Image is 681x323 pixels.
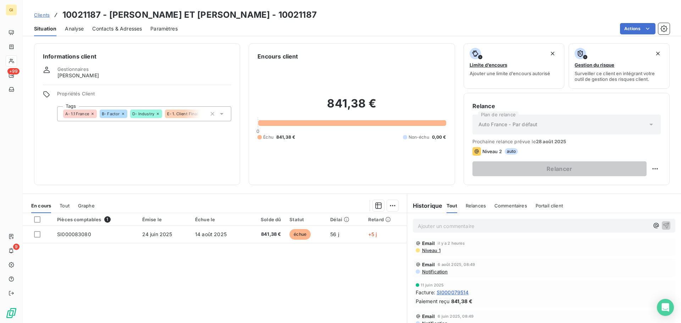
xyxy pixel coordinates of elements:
h2: 841,38 € [258,96,446,118]
span: Paramètres [150,25,178,32]
span: 28 août 2025 [536,139,566,144]
div: GI [6,4,17,16]
span: Gestionnaires [57,66,89,72]
span: Commentaires [494,203,527,208]
span: B- Factor [102,112,120,116]
span: Facture : [416,289,435,296]
span: 56 j [330,231,339,237]
span: 9 [13,244,20,250]
span: Surveiller ce client en intégrant votre outil de gestion des risques client. [575,71,664,82]
div: Émise le [142,217,187,222]
span: E- 1. Client Final [167,112,198,116]
div: Solde dû [250,217,281,222]
div: Échue le [195,217,242,222]
div: Pièces comptables [57,216,134,223]
span: Non-échu [409,134,429,140]
span: 841,38 € [250,231,281,238]
span: 6 août 2025, 08:49 [438,262,475,267]
span: 14 août 2025 [195,231,227,237]
span: Relances [466,203,486,208]
span: Propriétés Client [57,91,231,101]
span: A- 1.1 France [65,112,89,116]
span: Tout [60,203,70,208]
span: Auto France - Par défaut [478,121,538,128]
span: 0,00 € [432,134,446,140]
a: +99 [6,69,17,81]
span: Clients [34,12,50,18]
h6: Informations client [43,52,231,61]
span: Ajouter une limite d’encours autorisé [470,71,550,76]
div: Retard [368,217,403,222]
span: D- Industry [132,112,154,116]
span: Email [422,262,435,267]
span: [PERSON_NAME] [57,72,99,79]
span: 6 juin 2025, 08:49 [438,314,474,318]
span: échue [289,229,311,240]
span: Analyse [65,25,84,32]
span: SI000079514 [437,289,469,296]
span: auto [505,148,518,155]
button: Limite d’encoursAjouter une limite d’encours autorisé [464,43,565,89]
div: Open Intercom Messenger [657,299,674,316]
span: Limite d’encours [470,62,507,68]
span: Email [422,313,435,319]
span: Email [422,240,435,246]
span: 841,38 € [276,134,295,140]
span: Contacts & Adresses [92,25,142,32]
input: Ajouter une valeur [201,111,207,117]
h6: Historique [407,201,443,210]
span: 841,38 € [451,297,472,305]
img: Logo LeanPay [6,307,17,319]
a: Clients [34,11,50,18]
span: Gestion du risque [575,62,614,68]
button: Relancer [472,161,647,176]
span: Échu [263,134,273,140]
span: En cours [31,203,51,208]
button: Gestion du risqueSurveiller ce client en intégrant votre outil de gestion des risques client. [569,43,670,89]
span: Tout [447,203,457,208]
div: Statut [289,217,322,222]
span: Graphe [78,203,95,208]
span: Prochaine relance prévue le [472,139,661,144]
div: Délai [330,217,360,222]
h3: 10021187 - [PERSON_NAME] ET [PERSON_NAME] - 10021187 [62,9,317,21]
span: Portail client [536,203,563,208]
h6: Encours client [258,52,298,61]
span: +99 [7,68,20,74]
span: SI000083080 [57,231,91,237]
span: Paiement reçu [416,297,450,305]
span: +5 j [368,231,377,237]
span: Niveau 1 [421,247,441,253]
span: 0 [256,128,259,134]
button: Actions [620,23,655,34]
span: Situation [34,25,56,32]
span: Niveau 2 [482,149,502,154]
span: 11 juin 2025 [421,283,444,287]
h6: Relance [472,102,661,110]
span: 1 [104,216,111,223]
span: il y a 2 heures [438,241,464,245]
span: Notification [421,269,448,274]
span: 24 juin 2025 [142,231,172,237]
